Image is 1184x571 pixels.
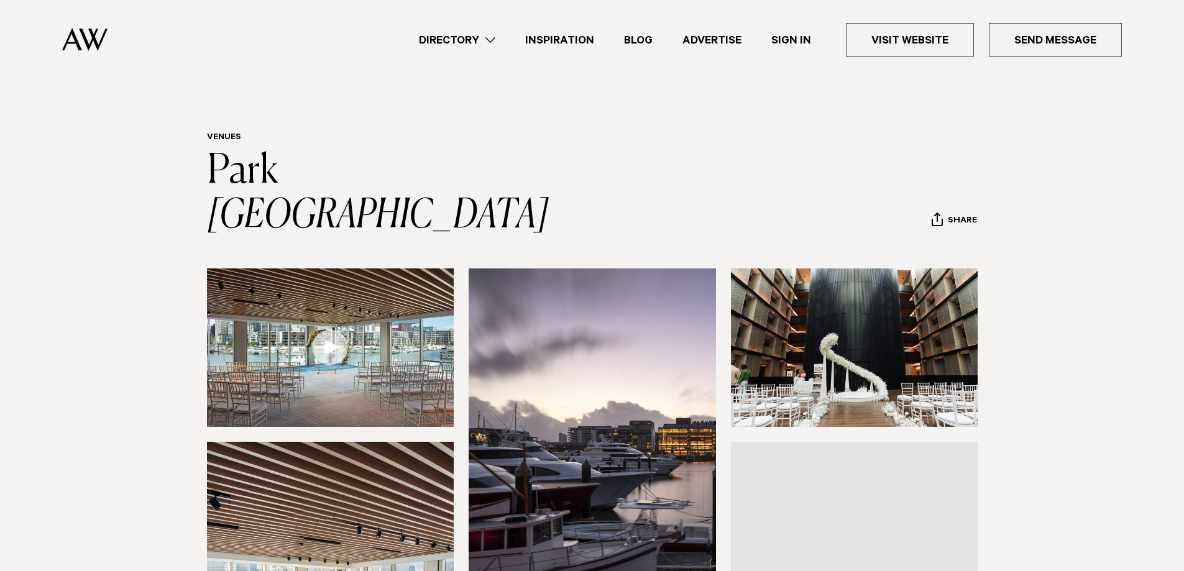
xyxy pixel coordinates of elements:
[846,23,974,57] a: Visit Website
[731,268,978,427] img: Floral installation at Park Hyatt Auckland
[404,32,510,48] a: Directory
[510,32,609,48] a: Inspiration
[989,23,1122,57] a: Send Message
[62,28,108,51] img: Auckland Weddings Logo
[207,152,549,236] a: Park [GEOGRAPHIC_DATA]
[931,212,978,231] button: Share
[948,216,977,227] span: Share
[668,32,756,48] a: Advertise
[756,32,826,48] a: Sign In
[609,32,668,48] a: Blog
[207,133,241,143] a: Venues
